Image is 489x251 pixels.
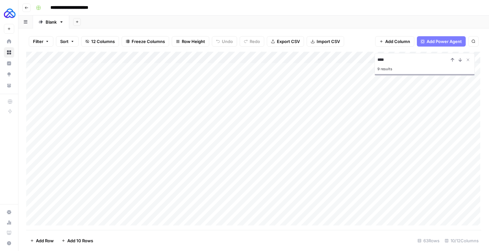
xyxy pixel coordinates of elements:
[122,36,169,47] button: Freeze Columns
[415,235,442,246] div: 63 Rows
[26,235,58,246] button: Add Row
[240,36,264,47] button: Redo
[267,36,304,47] button: Export CSV
[182,38,205,45] span: Row Height
[4,228,14,238] a: Learning Hub
[4,58,14,69] a: Insights
[132,38,165,45] span: Freeze Columns
[456,56,464,64] button: Next Result
[427,38,462,45] span: Add Power Agent
[375,36,414,47] button: Add Column
[4,7,16,19] img: AUQ Logo
[172,36,209,47] button: Row Height
[377,65,472,73] div: 9 results
[307,36,344,47] button: Import CSV
[81,36,119,47] button: 12 Columns
[442,235,481,246] div: 10/12 Columns
[464,56,472,64] button: Close Search
[449,56,456,64] button: Previous Result
[4,5,14,21] button: Workspace: AUQ
[91,38,115,45] span: 12 Columns
[417,36,466,47] button: Add Power Agent
[29,36,53,47] button: Filter
[4,36,14,47] a: Home
[36,237,54,244] span: Add Row
[4,207,14,217] a: Settings
[385,38,410,45] span: Add Column
[212,36,237,47] button: Undo
[33,38,43,45] span: Filter
[277,38,300,45] span: Export CSV
[222,38,233,45] span: Undo
[4,80,14,91] a: Your Data
[4,47,14,58] a: Browse
[46,19,57,25] div: Blank
[4,238,14,248] button: Help + Support
[317,38,340,45] span: Import CSV
[67,237,93,244] span: Add 10 Rows
[60,38,69,45] span: Sort
[58,235,97,246] button: Add 10 Rows
[4,217,14,228] a: Usage
[4,69,14,80] a: Opportunities
[33,16,69,28] a: Blank
[56,36,79,47] button: Sort
[250,38,260,45] span: Redo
